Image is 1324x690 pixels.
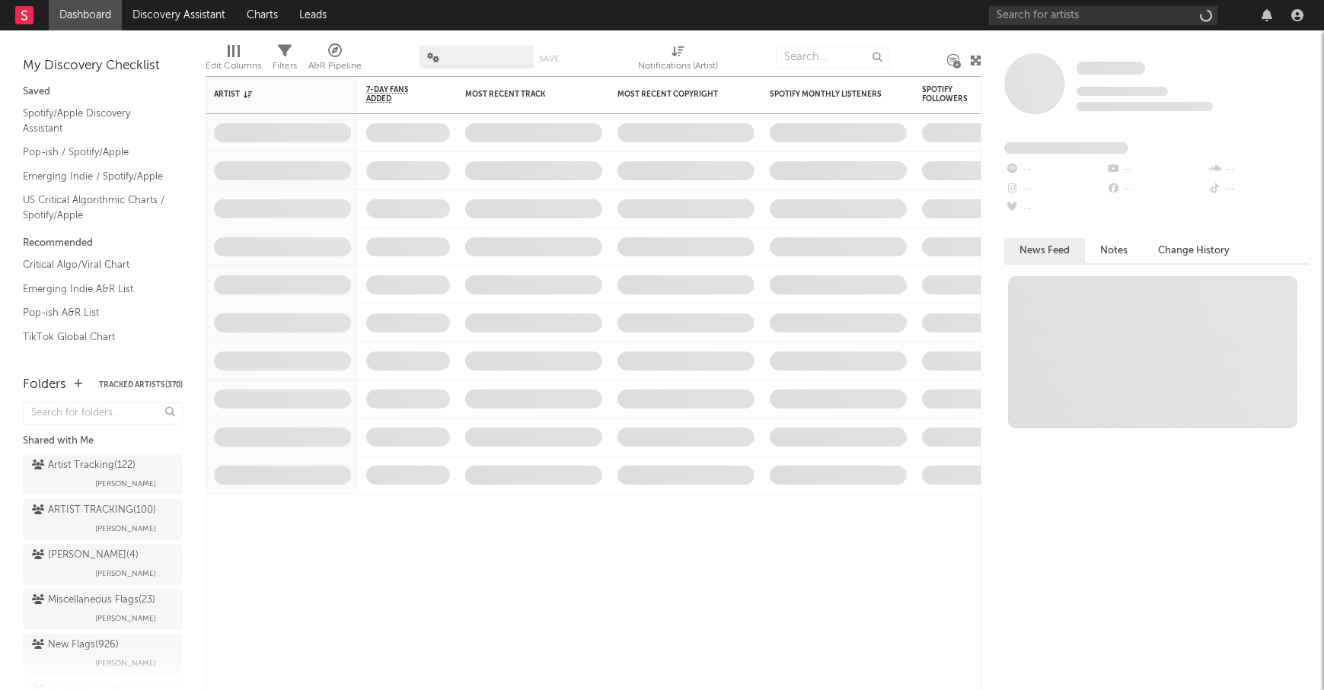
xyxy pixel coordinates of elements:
[23,634,183,675] a: New Flags(926)[PERSON_NAME]
[1004,160,1105,180] div: --
[23,499,183,540] a: ARTIST TRACKING(100)[PERSON_NAME]
[95,609,156,628] span: [PERSON_NAME]
[23,105,167,136] a: Spotify/Apple Discovery Assistant
[1004,199,1105,219] div: --
[1077,61,1145,76] a: Some Artist
[1143,238,1245,263] button: Change History
[638,57,718,75] div: Notifications (Artist)
[32,456,136,475] div: Artist Tracking ( 122 )
[23,57,183,75] div: My Discovery Checklist
[206,57,261,75] div: Edit Columns
[23,83,183,101] div: Saved
[32,591,155,609] div: Miscellaneous Flags ( 23 )
[617,90,732,99] div: Most Recent Copyright
[1077,87,1168,96] span: Tracking Since: [DATE]
[922,85,975,103] div: Spotify Followers
[989,6,1217,25] input: Search for artists
[638,38,718,82] div: Notifications (Artist)
[23,454,183,495] a: Artist Tracking(122)[PERSON_NAME]
[32,501,156,520] div: ARTIST TRACKING ( 100 )
[23,402,183,424] input: Search for folders...
[23,544,183,585] a: [PERSON_NAME](4)[PERSON_NAME]
[1105,160,1207,180] div: --
[23,432,183,450] div: Shared with Me
[1004,238,1085,263] button: News Feed
[32,636,119,654] div: New Flags ( 926 )
[308,38,362,82] div: A&R Pipeline
[1004,142,1128,154] span: Fans Added by Platform
[1208,160,1309,180] div: --
[214,90,328,99] div: Artist
[23,304,167,321] a: Pop-ish A&R List
[1208,180,1309,199] div: --
[95,654,156,673] span: [PERSON_NAME]
[1077,62,1145,75] span: Some Artist
[95,475,156,493] span: [PERSON_NAME]
[23,234,183,253] div: Recommended
[1085,238,1143,263] button: Notes
[23,376,66,394] div: Folders
[776,46,890,68] input: Search...
[23,256,167,273] a: Critical Algo/Viral Chart
[308,57,362,75] div: A&R Pipeline
[539,55,559,63] button: Save
[273,57,297,75] div: Filters
[23,168,167,185] a: Emerging Indie / Spotify/Apple
[1077,102,1213,111] span: 0 fans last week
[366,85,427,103] span: 7-Day Fans Added
[23,589,183,630] a: Miscellaneous Flags(23)[PERSON_NAME]
[23,192,167,223] a: US Critical Algorithmic Charts / Spotify/Apple
[1004,180,1105,199] div: --
[23,281,167,297] a: Emerging Indie A&R List
[770,90,884,99] div: Spotify Monthly Listeners
[465,90,579,99] div: Most Recent Track
[99,381,183,389] button: Tracked Artists(370)
[32,546,139,564] div: [PERSON_NAME] ( 4 )
[23,329,167,345] a: TikTok Global Chart
[206,38,261,82] div: Edit Columns
[95,564,156,583] span: [PERSON_NAME]
[23,144,167,161] a: Pop-ish / Spotify/Apple
[95,520,156,538] span: [PERSON_NAME]
[1105,180,1207,199] div: --
[273,38,297,82] div: Filters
